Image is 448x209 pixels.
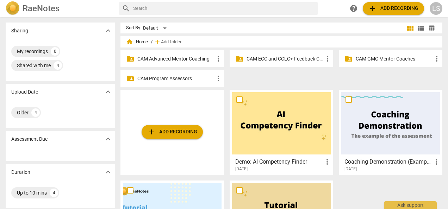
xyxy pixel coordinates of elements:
[356,55,433,63] p: CAM GMC Mentor Coaches
[17,48,48,55] div: My recordings
[323,55,332,63] span: more_vert
[103,167,113,177] button: Show more
[214,74,223,83] span: more_vert
[137,75,214,82] p: CAM Program Assessors
[17,189,47,196] div: Up to 10 mins
[247,55,323,63] p: CAM ECC and CCLC+ Feedback Coaches
[235,158,323,166] h3: Demo: AI Competency Finder
[103,25,113,36] button: Show more
[104,26,112,35] span: expand_more
[104,135,112,143] span: expand_more
[31,108,40,117] div: 4
[147,128,197,136] span: Add recording
[143,23,169,34] div: Default
[384,201,437,209] div: Ask support
[147,128,156,136] span: add
[11,169,30,176] p: Duration
[432,158,441,166] span: more_vert
[405,23,416,33] button: Tile view
[54,61,62,70] div: 4
[133,3,315,14] input: Search
[50,189,58,197] div: 4
[11,88,38,96] p: Upload Date
[161,39,181,45] span: Add folder
[406,24,415,32] span: view_module
[417,24,425,32] span: view_list
[235,55,244,63] span: folder_shared
[11,27,28,34] p: Sharing
[416,23,426,33] button: List view
[349,4,358,13] span: help
[142,125,203,139] button: Upload
[433,55,441,63] span: more_vert
[341,92,440,172] a: Coaching Demonstration (Example)[DATE]
[426,23,437,33] button: Table view
[104,88,112,96] span: expand_more
[235,166,248,172] span: [DATE]
[126,25,140,31] div: Sort By
[344,55,353,63] span: folder_shared
[214,55,223,63] span: more_vert
[368,4,418,13] span: Add recording
[232,92,331,172] a: Demo: AI Competency Finder[DATE]
[323,158,331,166] span: more_vert
[344,158,432,166] h3: Coaching Demonstration (Example)
[126,55,135,63] span: folder_shared
[428,25,435,31] span: table_chart
[17,109,29,116] div: Older
[154,38,161,45] span: add
[6,1,113,15] a: LogoRaeNotes
[126,38,148,45] span: Home
[126,38,133,45] span: home
[126,74,135,83] span: folder_shared
[6,1,20,15] img: Logo
[23,4,60,13] h2: RaeNotes
[137,55,214,63] p: CAM Advanced Mentor Coaching
[363,2,424,15] button: Upload
[344,166,357,172] span: [DATE]
[104,168,112,176] span: expand_more
[347,2,360,15] a: Help
[430,2,442,15] button: LS
[17,62,51,69] div: Shared with me
[11,135,48,143] p: Assessment Due
[151,39,153,45] span: /
[51,47,59,56] div: 0
[103,134,113,144] button: Show more
[122,4,130,13] span: search
[368,4,377,13] span: add
[103,87,113,97] button: Show more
